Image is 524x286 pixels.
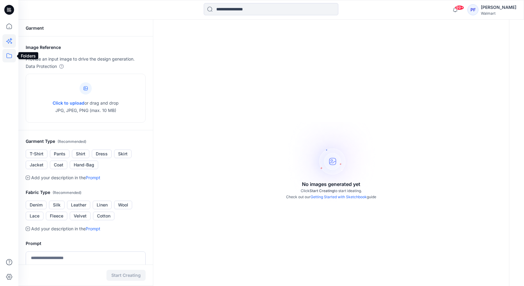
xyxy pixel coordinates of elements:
[93,212,114,220] button: Cotton
[86,175,100,180] a: Prompt
[86,226,100,231] a: Prompt
[481,4,516,11] div: [PERSON_NAME]
[455,5,464,10] span: 99+
[26,63,57,70] p: Data Protection
[53,190,81,195] span: ( Recommended )
[72,150,89,158] button: Shirt
[26,44,146,51] h2: Image Reference
[26,55,146,63] p: Provide an input image to drive the design generation.
[26,161,47,169] button: Jacket
[26,150,47,158] button: T-Shirt
[26,189,146,196] h2: Fabric Type
[26,201,46,209] button: Denim
[92,150,112,158] button: Dress
[31,174,100,181] p: Add your description in the
[53,99,119,114] p: or drag and drop JPG, JPEG, PNG (max. 10 MB)
[46,212,67,220] button: Fleece
[286,188,376,200] p: Click to start ideating. Check out our guide
[26,212,43,220] button: Lace
[114,201,132,209] button: Wool
[70,161,98,169] button: Hand-Bag
[50,150,69,158] button: Pants
[302,180,360,188] p: No images generated yet
[70,212,91,220] button: Velvet
[67,201,90,209] button: Leather
[467,4,478,15] div: PF
[310,188,334,193] span: Start Creating
[93,201,112,209] button: Linen
[50,161,67,169] button: Coat
[114,150,132,158] button: Skirt
[58,139,86,144] span: ( Recommended )
[310,195,367,199] a: Getting Started with Sketchbook
[26,138,146,145] h2: Garment Type
[53,100,84,106] span: Click to upload
[481,11,516,16] div: Walmart
[26,240,146,247] h2: Prompt
[49,201,65,209] button: Silk
[31,225,100,232] p: Add your description in the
